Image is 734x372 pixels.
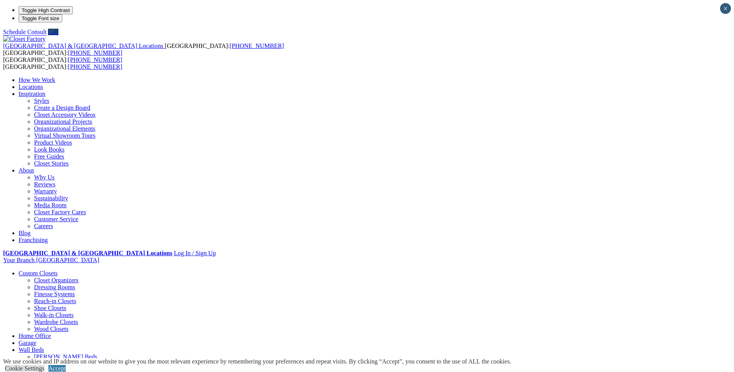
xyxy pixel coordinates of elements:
a: Careers [34,223,53,229]
a: [PHONE_NUMBER] [68,49,122,56]
a: Warranty [34,188,57,195]
a: Your Branch [GEOGRAPHIC_DATA] [3,257,99,263]
a: [GEOGRAPHIC_DATA] & [GEOGRAPHIC_DATA] Locations [3,250,172,256]
button: Toggle High Contrast [19,6,73,14]
button: Toggle Font size [19,14,62,22]
a: Customer Service [34,216,78,222]
a: Locations [19,84,43,90]
a: Walk-in Closets [34,312,74,318]
a: Closet Factory Cares [34,209,86,215]
a: Closet Organizers [34,277,79,283]
a: Wall Beds [19,346,44,353]
a: [PHONE_NUMBER] [68,56,122,63]
a: [PERSON_NAME] Beds [34,353,97,360]
a: Sustainability [34,195,68,201]
a: Product Videos [34,139,72,146]
a: Reviews [34,181,55,188]
a: How We Work [19,77,55,83]
span: Your Branch [3,257,34,263]
span: Toggle Font size [22,15,59,21]
div: We use cookies and IP address on our website to give you the most relevant experience by remember... [3,358,511,365]
a: Inspiration [19,90,45,97]
a: Styles [34,97,49,104]
a: Wardrobe Closets [34,319,78,325]
a: Why Us [34,174,55,181]
a: Create a Design Board [34,104,90,111]
a: Finesse Systems [34,291,75,297]
a: Log In / Sign Up [174,250,216,256]
a: [GEOGRAPHIC_DATA] & [GEOGRAPHIC_DATA] Locations [3,43,165,49]
a: Wood Closets [34,326,68,332]
a: Garage [19,340,36,346]
span: [GEOGRAPHIC_DATA] & [GEOGRAPHIC_DATA] Locations [3,43,163,49]
a: Cookie Settings [5,365,44,372]
a: Blog [19,230,31,236]
a: Closet Stories [34,160,68,167]
a: Virtual Showroom Tours [34,132,96,139]
a: Home Office [19,333,51,339]
span: [GEOGRAPHIC_DATA]: [GEOGRAPHIC_DATA]: [3,56,122,70]
a: Media Room [34,202,67,208]
a: Reach-in Closets [34,298,76,304]
a: Dressing Rooms [34,284,75,290]
a: Shoe Closets [34,305,66,311]
span: [GEOGRAPHIC_DATA] [36,257,99,263]
a: Custom Closets [19,270,58,276]
span: [GEOGRAPHIC_DATA]: [GEOGRAPHIC_DATA]: [3,43,284,56]
a: Call [48,29,58,35]
a: [PHONE_NUMBER] [68,63,122,70]
a: Schedule Consult [3,29,46,35]
a: Closet Accessory Videos [34,111,96,118]
button: Close [720,3,731,14]
a: [PHONE_NUMBER] [229,43,284,49]
a: Organizational Elements [34,125,95,132]
a: Free Guides [34,153,64,160]
a: Accept [48,365,66,372]
a: Organizational Projects [34,118,92,125]
a: About [19,167,34,174]
a: Franchising [19,237,48,243]
img: Closet Factory [3,36,46,43]
span: Toggle High Contrast [22,7,70,13]
a: Look Books [34,146,65,153]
